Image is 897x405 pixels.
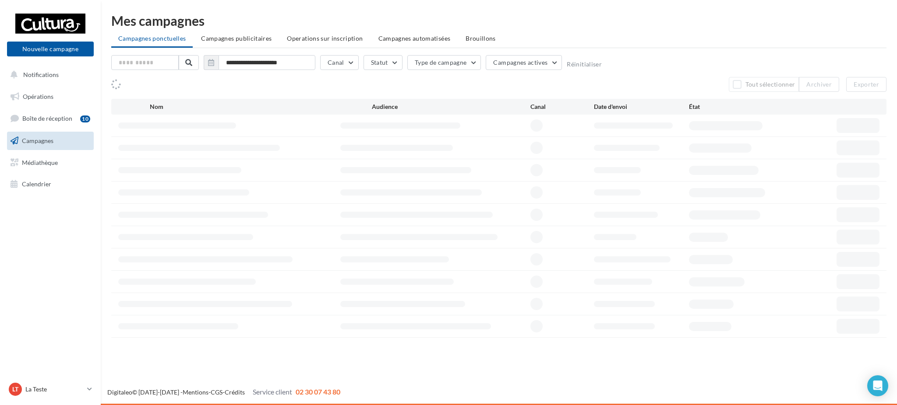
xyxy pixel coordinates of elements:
[12,385,18,394] span: LT
[846,77,886,92] button: Exporter
[5,154,95,172] a: Médiathèque
[5,66,92,84] button: Notifications
[372,102,530,111] div: Audience
[466,35,496,42] span: Brouillons
[25,385,84,394] p: La Teste
[22,180,51,188] span: Calendrier
[225,388,245,396] a: Crédits
[407,55,481,70] button: Type de campagne
[287,35,363,42] span: Operations sur inscription
[253,388,292,396] span: Service client
[320,55,359,70] button: Canal
[7,42,94,56] button: Nouvelle campagne
[5,175,95,193] a: Calendrier
[799,77,839,92] button: Archiver
[211,388,222,396] a: CGS
[867,375,888,396] div: Open Intercom Messenger
[201,35,272,42] span: Campagnes publicitaires
[5,132,95,150] a: Campagnes
[22,115,72,122] span: Boîte de réception
[150,102,372,111] div: Nom
[378,35,451,42] span: Campagnes automatisées
[107,388,340,396] span: © [DATE]-[DATE] - - -
[7,381,94,398] a: LT La Teste
[22,137,53,144] span: Campagnes
[23,93,53,100] span: Opérations
[80,115,90,122] div: 10
[5,109,95,128] a: Boîte de réception10
[5,87,95,106] a: Opérations
[107,388,132,396] a: Digitaleo
[364,55,403,70] button: Statut
[729,77,799,92] button: Tout sélectionner
[183,388,208,396] a: Mentions
[22,158,58,166] span: Médiathèque
[530,102,594,111] div: Canal
[23,71,59,78] span: Notifications
[567,61,602,68] button: Réinitialiser
[111,14,886,27] div: Mes campagnes
[486,55,562,70] button: Campagnes actives
[594,102,689,111] div: Date d'envoi
[493,59,547,66] span: Campagnes actives
[296,388,340,396] span: 02 30 07 43 80
[689,102,784,111] div: État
